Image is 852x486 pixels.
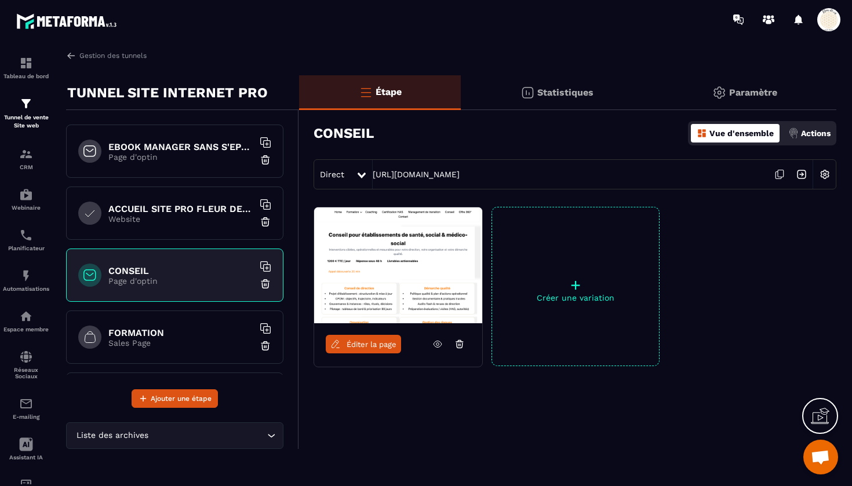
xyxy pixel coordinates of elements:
img: logo [16,10,121,32]
div: Ouvrir le chat [803,440,838,474]
img: actions.d6e523a2.png [788,128,799,138]
p: Actions [801,129,831,138]
img: setting-gr.5f69749f.svg [712,86,726,100]
img: scheduler [19,228,33,242]
p: Paramètre [729,87,777,98]
img: bars-o.4a397970.svg [359,85,373,99]
img: formation [19,97,33,111]
h6: FORMATION [108,327,253,338]
p: Planificateur [3,245,49,251]
span: Liste des archives [74,429,151,442]
img: email [19,397,33,411]
img: trash [260,154,271,166]
img: image [314,207,482,323]
p: Automatisations [3,286,49,292]
p: Page d'optin [108,152,253,162]
img: arrow-next.bcc2205e.svg [791,163,813,185]
button: Ajouter une étape [132,389,218,408]
a: emailemailE-mailing [3,388,49,429]
p: + [492,277,659,293]
a: formationformationTunnel de vente Site web [3,88,49,138]
p: Statistiques [537,87,594,98]
img: dashboard-orange.40269519.svg [697,128,707,138]
a: schedulerschedulerPlanificateur [3,220,49,260]
p: Website [108,214,253,224]
input: Search for option [151,429,264,442]
a: formationformationCRM [3,138,49,179]
p: Espace membre [3,326,49,332]
p: CRM [3,164,49,170]
p: E-mailing [3,414,49,420]
p: Étape [376,86,402,97]
a: automationsautomationsEspace membre [3,301,49,341]
span: Ajouter une étape [151,393,212,404]
a: automationsautomationsAutomatisations [3,260,49,301]
p: Créer une variation [492,293,659,302]
a: formationformationTableau de bord [3,47,49,88]
span: Direct [320,170,344,179]
img: setting-w.858f3a88.svg [814,163,836,185]
p: Réseaux Sociaux [3,367,49,379]
h6: EBOOK MANAGER SANS S'EPUISER OFFERT [108,141,253,152]
p: Vue d'ensemble [709,129,774,138]
img: formation [19,56,33,70]
p: Assistant IA [3,454,49,461]
p: Tableau de bord [3,73,49,79]
img: stats.20deebd0.svg [520,86,534,100]
p: Webinaire [3,204,49,211]
h6: ACCUEIL SITE PRO FLEUR DE VIE [108,203,253,214]
h6: CONSEIL [108,265,253,276]
img: trash [260,216,271,228]
span: Éditer la page [347,340,396,349]
img: automations [19,269,33,283]
a: social-networksocial-networkRéseaux Sociaux [3,341,49,388]
img: automations [19,309,33,323]
img: arrow [66,50,77,61]
img: social-network [19,350,33,364]
p: Page d'optin [108,276,253,286]
a: automationsautomationsWebinaire [3,179,49,220]
img: trash [260,278,271,290]
img: trash [260,340,271,352]
div: Search for option [66,422,283,449]
a: Éditer la page [326,335,401,353]
a: Gestion des tunnels [66,50,147,61]
img: formation [19,147,33,161]
h3: CONSEIL [314,125,374,141]
a: Assistant IA [3,429,49,469]
img: automations [19,188,33,202]
p: Tunnel de vente Site web [3,114,49,130]
p: TUNNEL SITE INTERNET PRO [67,81,268,104]
p: Sales Page [108,338,253,348]
a: [URL][DOMAIN_NAME] [373,170,460,179]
